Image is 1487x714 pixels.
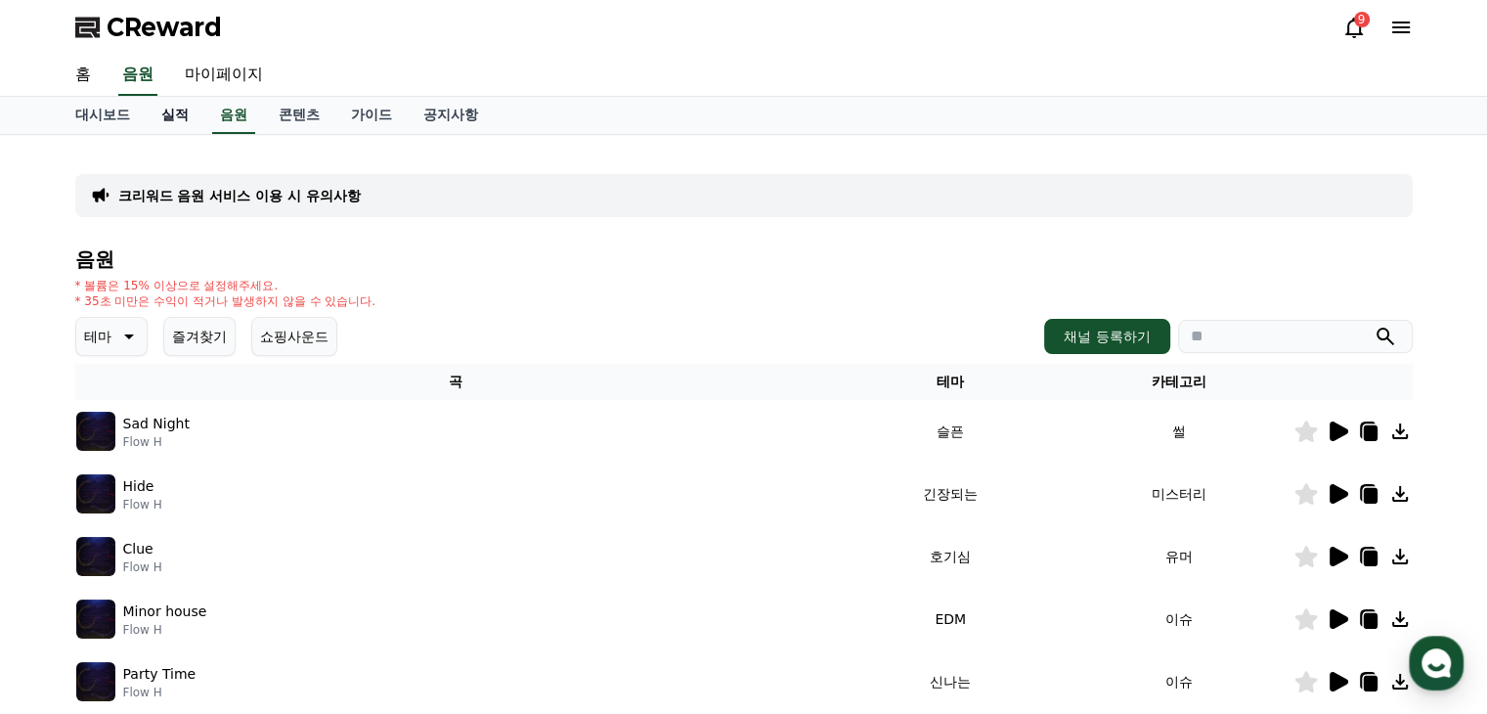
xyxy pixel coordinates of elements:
[335,97,408,134] a: 가이드
[251,317,337,356] button: 쇼핑사운드
[1065,364,1293,400] th: 카테고리
[302,581,326,597] span: 설정
[1354,12,1370,27] div: 9
[75,293,376,309] p: * 35초 미만은 수익이 적거나 발생하지 않을 수 있습니다.
[1065,525,1293,588] td: 유머
[836,400,1065,463] td: 슬픈
[76,600,115,639] img: music
[123,434,190,450] p: Flow H
[62,581,73,597] span: 홈
[123,539,153,559] p: Clue
[75,364,837,400] th: 곡
[123,476,154,497] p: Hide
[129,552,252,601] a: 대화
[123,622,207,638] p: Flow H
[212,97,255,134] a: 음원
[836,588,1065,650] td: EDM
[163,317,236,356] button: 즐겨찾기
[76,474,115,513] img: music
[75,248,1413,270] h4: 음원
[76,412,115,451] img: music
[1065,650,1293,713] td: 이슈
[123,559,162,575] p: Flow H
[169,55,279,96] a: 마이페이지
[179,582,202,598] span: 대화
[60,55,107,96] a: 홈
[836,525,1065,588] td: 호기심
[75,12,222,43] a: CReward
[76,537,115,576] img: music
[123,414,190,434] p: Sad Night
[836,650,1065,713] td: 신나는
[836,463,1065,525] td: 긴장되는
[408,97,494,134] a: 공지사항
[76,662,115,701] img: music
[107,12,222,43] span: CReward
[1044,319,1169,354] button: 채널 등록하기
[118,186,361,205] a: 크리워드 음원 서비스 이용 시 유의사항
[118,55,157,96] a: 음원
[6,552,129,601] a: 홈
[123,685,197,700] p: Flow H
[1065,588,1293,650] td: 이슈
[263,97,335,134] a: 콘텐츠
[1065,400,1293,463] td: 썰
[146,97,204,134] a: 실적
[1065,463,1293,525] td: 미스터리
[252,552,375,601] a: 설정
[123,497,162,513] p: Flow H
[60,97,146,134] a: 대시보드
[1342,16,1366,39] a: 9
[75,278,376,293] p: * 볼륨은 15% 이상으로 설정해주세요.
[123,602,207,622] p: Minor house
[75,317,148,356] button: 테마
[836,364,1065,400] th: 테마
[123,664,197,685] p: Party Time
[84,323,111,350] p: 테마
